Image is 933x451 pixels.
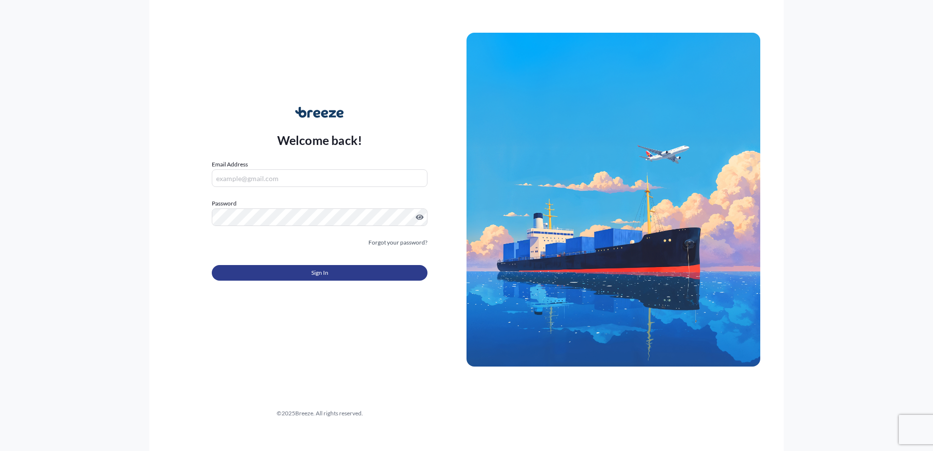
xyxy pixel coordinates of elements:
[212,160,248,169] label: Email Address
[173,409,466,418] div: © 2025 Breeze. All rights reserved.
[212,265,427,281] button: Sign In
[277,132,363,148] p: Welcome back!
[212,199,427,208] label: Password
[311,268,328,278] span: Sign In
[416,213,424,221] button: Show password
[368,238,427,247] a: Forgot your password?
[212,169,427,187] input: example@gmail.com
[466,33,760,367] img: Ship illustration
